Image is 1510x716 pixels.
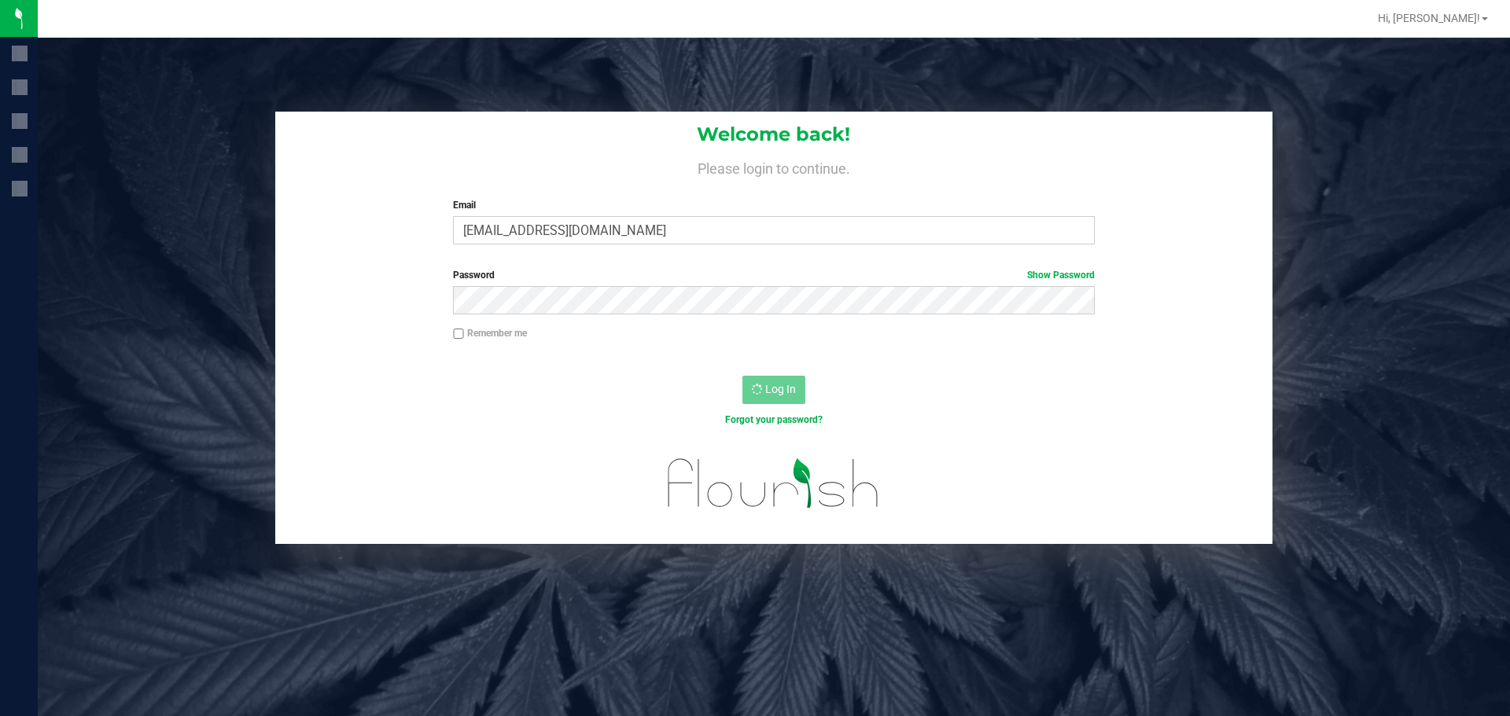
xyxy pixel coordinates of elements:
[1027,270,1095,281] a: Show Password
[725,414,823,425] a: Forgot your password?
[275,124,1272,145] h1: Welcome back!
[765,383,796,395] span: Log In
[453,270,495,281] span: Password
[742,376,805,404] button: Log In
[453,326,527,340] label: Remember me
[453,329,464,340] input: Remember me
[275,157,1272,176] h4: Please login to continue.
[453,198,1094,212] label: Email
[1378,12,1480,24] span: Hi, [PERSON_NAME]!
[649,443,898,523] img: flourish_logo.svg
